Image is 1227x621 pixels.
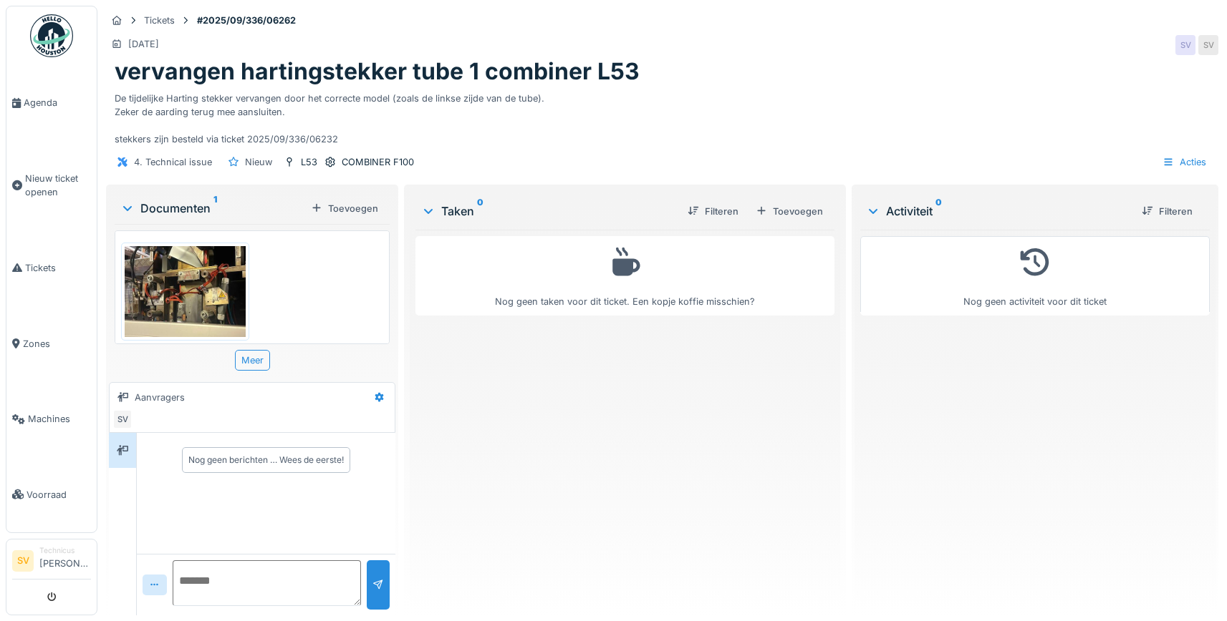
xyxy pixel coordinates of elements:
[12,545,91,580] a: SV Technicus[PERSON_NAME]
[39,545,91,556] div: Technicus
[115,86,1210,147] div: De tijdelijke Harting stekker vervangen door het correcte model (zoals de linkse zijde van de tub...
[24,96,91,109] span: Agenda
[128,37,159,51] div: [DATE]
[115,58,640,85] h1: vervangen hartingstekker tube 1 combiner L53
[30,14,73,57] img: Badge_color-CXgf-gQk.svg
[6,305,97,381] a: Zones
[305,199,384,218] div: Toevoegen
[27,488,91,502] span: Voorraad
[121,341,249,354] div: Afbeelding van WhatsApp op [DATE] 08.35.12_d8801dac.jpg
[682,202,744,221] div: Filteren
[23,337,91,351] span: Zones
[12,550,34,572] li: SV
[6,381,97,457] a: Machines
[213,200,217,217] sup: 1
[1175,35,1195,55] div: SV
[135,391,185,404] div: Aanvragers
[935,202,942,220] sup: 0
[245,155,272,169] div: Nieuw
[39,545,91,576] li: [PERSON_NAME]
[188,454,344,466] div: Nog geen berichten … Wees de eerste!
[25,261,91,275] span: Tickets
[112,409,133,429] div: SV
[191,14,302,27] strong: #2025/09/336/06262
[235,350,270,371] div: Meer
[866,202,1130,220] div: Activiteit
[425,243,824,309] div: Nog geen taken voor dit ticket. Een kopje koffie misschien?
[25,172,91,199] span: Nieuw ticket openen
[421,202,675,220] div: Taken
[1198,35,1218,55] div: SV
[1136,202,1198,221] div: Filteren
[144,14,175,27] div: Tickets
[870,243,1200,309] div: Nog geen activiteit voor dit ticket
[6,141,97,230] a: Nieuw ticket openen
[6,230,97,306] a: Tickets
[342,155,414,169] div: COMBINER F100
[6,457,97,533] a: Voorraad
[120,200,305,217] div: Documenten
[477,202,483,220] sup: 0
[301,155,317,169] div: L53
[6,65,97,141] a: Agenda
[125,246,246,337] img: i7onzcqa4soixmhh2gzpu5nwkkm8
[1156,152,1213,172] div: Acties
[134,155,212,169] div: 4. Technical issue
[28,412,91,426] span: Machines
[750,202,829,221] div: Toevoegen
